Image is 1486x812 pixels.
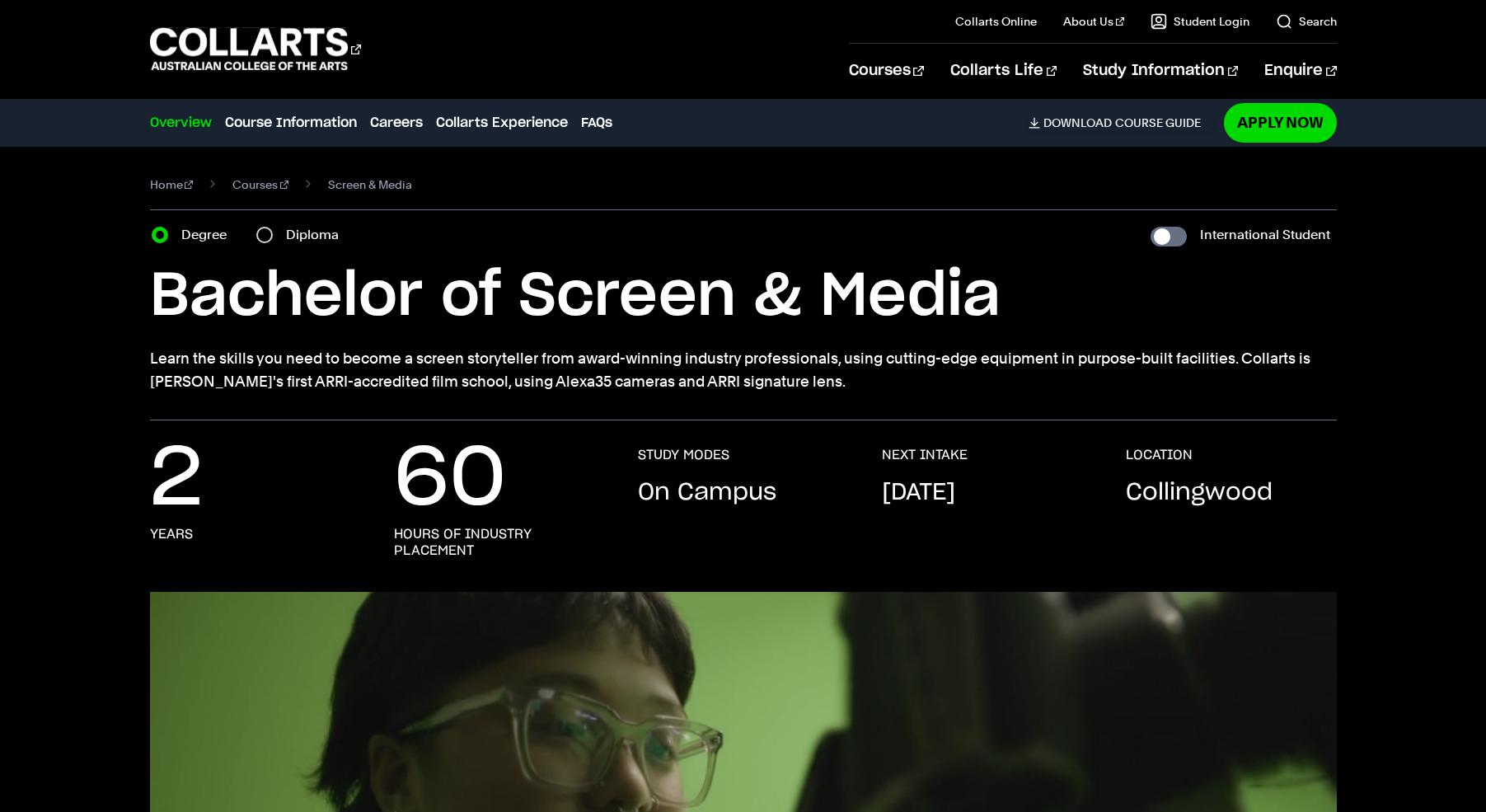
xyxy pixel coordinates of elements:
[1126,476,1273,509] p: Collingwood
[950,44,1057,98] a: Collarts Life
[232,173,288,196] a: Courses
[328,173,412,196] span: Screen & Media
[1043,115,1112,130] span: Download
[394,447,506,513] p: 60
[1083,44,1238,98] a: Study Information
[638,447,729,463] h3: STUDY MODES
[638,476,776,509] p: On Campus
[1200,223,1330,246] label: International Student
[225,113,357,133] a: Course Information
[150,526,193,542] h3: years
[882,476,955,509] p: [DATE]
[286,223,349,246] label: Diploma
[370,113,423,133] a: Careers
[150,26,361,73] div: Go to homepage
[849,44,924,98] a: Courses
[1126,447,1193,463] h3: LOCATION
[1276,13,1337,30] a: Search
[1063,13,1124,30] a: About Us
[1029,115,1214,130] a: DownloadCourse Guide
[150,173,194,196] a: Home
[1151,13,1249,30] a: Student Login
[882,447,968,463] h3: NEXT INTAKE
[150,347,1337,393] p: Learn the skills you need to become a screen storyteller from award-winning industry professional...
[1224,103,1337,142] a: Apply Now
[436,113,568,133] a: Collarts Experience
[150,260,1337,334] h1: Bachelor of Screen & Media
[394,526,605,559] h3: hours of industry placement
[181,223,237,246] label: Degree
[150,447,203,513] p: 2
[955,13,1037,30] a: Collarts Online
[1264,44,1336,98] a: Enquire
[581,113,612,133] a: FAQs
[150,113,212,133] a: Overview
